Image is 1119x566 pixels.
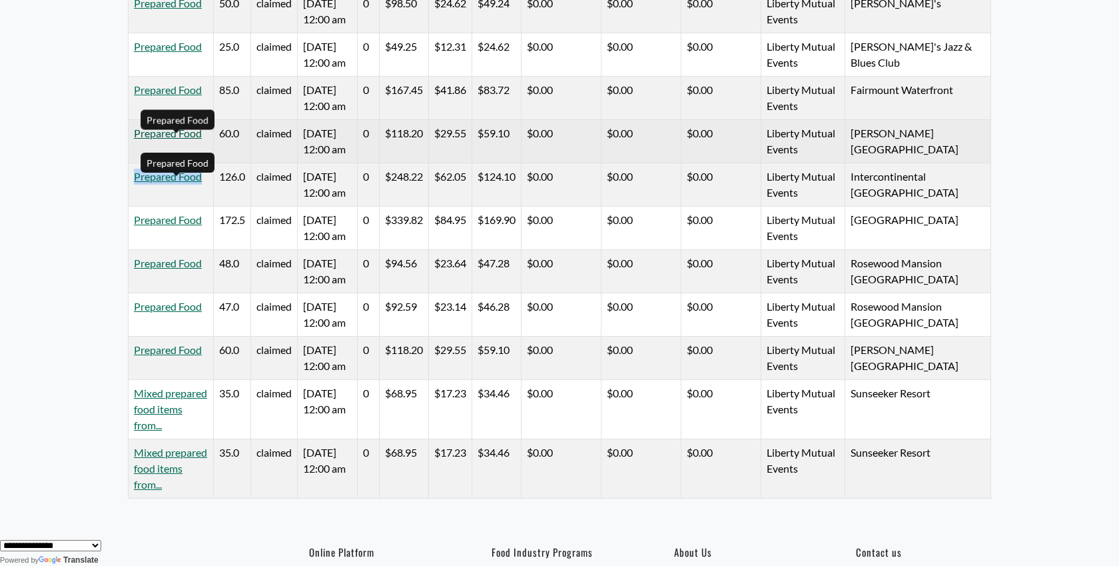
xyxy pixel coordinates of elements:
[761,207,845,250] td: Liberty Mutual Events
[472,163,521,207] td: $124.10
[357,33,379,77] td: 0
[681,77,761,120] td: $0.00
[251,207,298,250] td: claimed
[681,439,761,499] td: $0.00
[521,293,601,337] td: $0.00
[298,439,358,499] td: [DATE] 12:00 am
[379,120,428,163] td: $118.20
[298,250,358,293] td: [DATE] 12:00 am
[357,439,379,499] td: 0
[141,153,214,173] div: Prepared Food
[681,337,761,380] td: $0.00
[472,337,521,380] td: $59.10
[428,250,472,293] td: $23.64
[298,207,358,250] td: [DATE] 12:00 am
[379,293,428,337] td: $92.59
[472,33,521,77] td: $24.62
[134,387,207,431] a: Mixed prepared food items from...
[379,439,428,499] td: $68.95
[521,163,601,207] td: $0.00
[379,250,428,293] td: $94.56
[214,120,251,163] td: 60.0
[521,380,601,439] td: $0.00
[601,250,681,293] td: $0.00
[134,300,202,313] a: Prepared Food
[251,250,298,293] td: claimed
[601,337,681,380] td: $0.00
[845,207,991,250] td: [GEOGRAPHIC_DATA]
[251,120,298,163] td: claimed
[521,337,601,380] td: $0.00
[251,439,298,499] td: claimed
[379,380,428,439] td: $68.95
[681,250,761,293] td: $0.00
[521,207,601,250] td: $0.00
[214,207,251,250] td: 172.5
[357,77,379,120] td: 0
[601,33,681,77] td: $0.00
[472,293,521,337] td: $46.28
[601,439,681,499] td: $0.00
[357,163,379,207] td: 0
[379,33,428,77] td: $49.25
[298,163,358,207] td: [DATE] 12:00 am
[472,77,521,120] td: $83.72
[298,337,358,380] td: [DATE] 12:00 am
[134,83,202,96] a: Prepared Food
[845,380,991,439] td: Sunseeker Resort
[601,380,681,439] td: $0.00
[134,446,207,491] a: Mixed prepared food items from...
[298,77,358,120] td: [DATE] 12:00 am
[214,250,251,293] td: 48.0
[521,439,601,499] td: $0.00
[214,337,251,380] td: 60.0
[214,439,251,499] td: 35.0
[845,439,991,499] td: Sunseeker Resort
[681,33,761,77] td: $0.00
[761,337,845,380] td: Liberty Mutual Events
[681,163,761,207] td: $0.00
[681,207,761,250] td: $0.00
[428,163,472,207] td: $62.05
[134,40,202,53] a: Prepared Food
[761,380,845,439] td: Liberty Mutual Events
[214,163,251,207] td: 126.0
[472,380,521,439] td: $34.46
[39,555,99,565] a: Translate
[251,163,298,207] td: claimed
[845,293,991,337] td: Rosewood Mansion [GEOGRAPHIC_DATA]
[251,293,298,337] td: claimed
[761,163,845,207] td: Liberty Mutual Events
[472,439,521,499] td: $34.46
[601,77,681,120] td: $0.00
[601,207,681,250] td: $0.00
[134,343,202,356] a: Prepared Food
[428,207,472,250] td: $84.95
[214,293,251,337] td: 47.0
[379,163,428,207] td: $248.22
[472,207,521,250] td: $169.90
[845,163,991,207] td: Intercontinental [GEOGRAPHIC_DATA]
[134,213,202,226] a: Prepared Food
[681,120,761,163] td: $0.00
[845,120,991,163] td: [PERSON_NAME][GEOGRAPHIC_DATA]
[601,293,681,337] td: $0.00
[379,337,428,380] td: $118.20
[521,77,601,120] td: $0.00
[681,380,761,439] td: $0.00
[428,293,472,337] td: $23.14
[845,250,991,293] td: Rosewood Mansion [GEOGRAPHIC_DATA]
[134,170,202,183] a: Prepared Food
[521,33,601,77] td: $0.00
[428,120,472,163] td: $29.55
[134,127,202,139] a: Prepared Food
[251,337,298,380] td: claimed
[214,380,251,439] td: 35.0
[379,77,428,120] td: $167.45
[521,120,601,163] td: $0.00
[761,120,845,163] td: Liberty Mutual Events
[601,163,681,207] td: $0.00
[845,77,991,120] td: Fairmount Waterfront
[681,293,761,337] td: $0.00
[357,337,379,380] td: 0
